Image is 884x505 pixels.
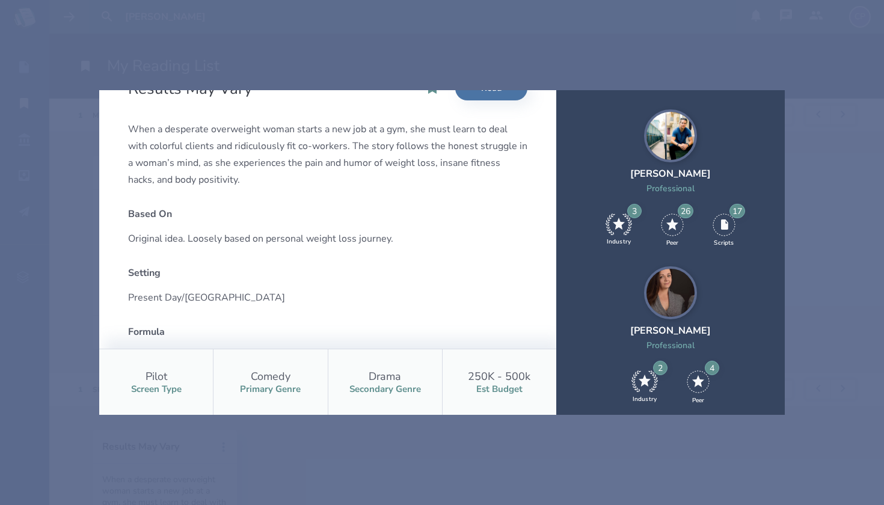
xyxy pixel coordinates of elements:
[687,370,710,404] div: 4 Recommends
[128,348,527,365] div: Scrubs meets Superstore set in the crazy world of fitness
[627,204,642,218] div: 3
[653,361,668,375] div: 2
[128,121,527,188] div: When a desperate overweight woman starts a new job at a gym, she must learn to deal with colorful...
[661,213,684,247] div: 26 Recommends
[468,369,530,384] div: 250K - 500k
[630,183,711,194] div: Professional
[678,204,693,218] div: 26
[630,109,711,209] a: [PERSON_NAME]Professional
[631,370,658,404] div: 2 Industry Recommends
[606,213,632,247] div: 3 Industry Recommends
[128,230,527,247] div: Original idea. Loosely based on personal weight loss journey.
[607,237,631,246] div: Industry
[630,167,711,180] div: [PERSON_NAME]
[128,266,527,280] div: Setting
[240,384,301,395] div: Primary Genre
[146,369,167,384] div: Pilot
[644,109,697,162] img: user_1673573717-crop.jpg
[131,384,182,395] div: Screen Type
[630,340,711,351] div: Professional
[369,369,401,384] div: Drama
[630,266,711,366] a: [PERSON_NAME]Professional
[729,204,745,218] div: 17
[349,384,421,395] div: Secondary Genre
[692,396,705,405] div: Peer
[630,324,711,337] div: [PERSON_NAME]
[128,325,527,338] div: Formula
[644,266,697,319] img: user_1604966854-crop.jpg
[251,369,290,384] div: Comedy
[705,361,719,375] div: 4
[128,207,527,221] div: Based On
[713,213,735,247] div: 17 Scripts
[128,289,527,306] div: Present Day/[GEOGRAPHIC_DATA]
[714,239,734,247] div: Scripts
[633,395,657,403] div: Industry
[476,384,523,395] div: Est Budget
[666,239,679,247] div: Peer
